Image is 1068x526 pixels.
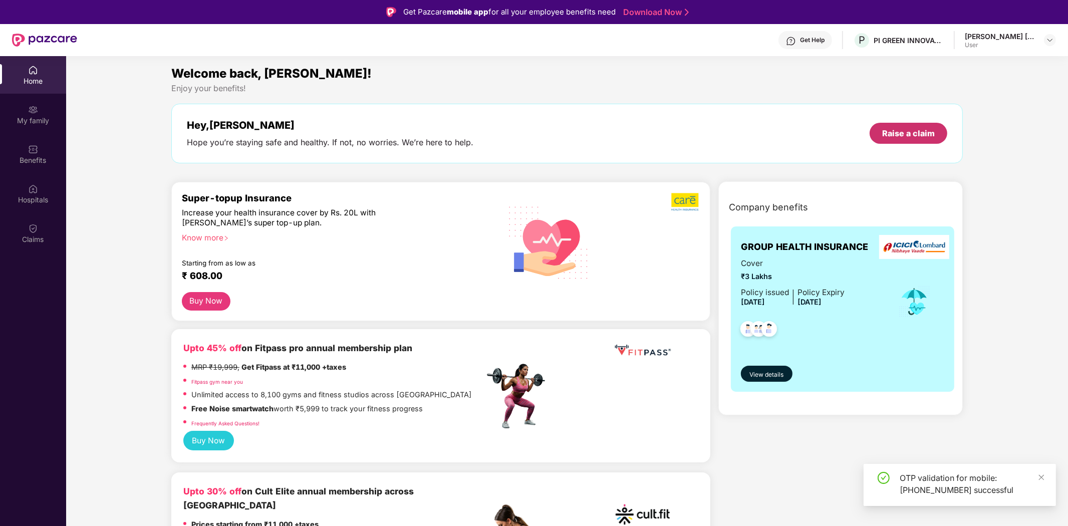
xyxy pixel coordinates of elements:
span: close [1038,474,1045,481]
img: svg+xml;base64,PHN2ZyBpZD0iQ2xhaW0iIHhtbG5zPSJodHRwOi8vd3d3LnczLm9yZy8yMDAwL3N2ZyIgd2lkdGg9IjIwIi... [28,223,38,233]
a: Download Now [623,7,686,18]
img: svg+xml;base64,PHN2ZyB4bWxucz0iaHR0cDovL3d3dy53My5vcmcvMjAwMC9zdmciIHdpZHRoPSI0OC45NDMiIGhlaWdodD... [757,318,781,343]
strong: Get Fitpass at ₹11,000 +taxes [241,363,346,371]
div: Get Help [800,36,825,44]
img: fppp.png [613,341,673,360]
span: Cover [741,257,845,270]
div: Know more [182,233,478,240]
strong: Free Noise smartwatch [191,404,274,413]
div: Starting from as low as [182,259,441,266]
del: MRP ₹19,999, [191,363,239,371]
span: Company benefits [729,200,808,214]
p: Unlimited access to 8,100 gyms and fitness studios across [GEOGRAPHIC_DATA] [191,389,472,401]
img: svg+xml;base64,PHN2ZyBpZD0iQmVuZWZpdHMiIHhtbG5zPSJodHRwOi8vd3d3LnczLm9yZy8yMDAwL3N2ZyIgd2lkdGg9Ij... [28,144,38,154]
img: svg+xml;base64,PHN2ZyBpZD0iRHJvcGRvd24tMzJ4MzIiIHhtbG5zPSJodHRwOi8vd3d3LnczLm9yZy8yMDAwL3N2ZyIgd2... [1046,36,1054,44]
div: User [965,41,1035,49]
span: check-circle [878,472,890,484]
img: Stroke [685,7,689,18]
img: icon [898,285,931,318]
button: Buy Now [183,431,234,450]
span: GROUP HEALTH INSURANCE [741,240,868,254]
img: svg+xml;base64,PHN2ZyB4bWxucz0iaHR0cDovL3d3dy53My5vcmcvMjAwMC9zdmciIHhtbG5zOnhsaW5rPSJodHRwOi8vd3... [501,193,597,291]
b: on Cult Elite annual membership across [GEOGRAPHIC_DATA] [183,486,414,510]
span: P [859,34,865,46]
b: on Fitpass pro annual membership plan [183,343,412,353]
img: svg+xml;base64,PHN2ZyBpZD0iSG9zcGl0YWxzIiB4bWxucz0iaHR0cDovL3d3dy53My5vcmcvMjAwMC9zdmciIHdpZHRoPS... [28,184,38,194]
img: Logo [386,7,396,17]
span: View details [749,370,783,380]
button: View details [741,366,792,382]
div: Get Pazcare for all your employee benefits need [403,6,616,18]
strong: mobile app [447,7,488,17]
img: svg+xml;base64,PHN2ZyBpZD0iSG9tZSIgeG1sbnM9Imh0dHA6Ly93d3cudzMub3JnLzIwMDAvc3ZnIiB3aWR0aD0iMjAiIG... [28,65,38,75]
div: Hey, [PERSON_NAME] [187,119,473,131]
div: PI GREEN INNOVATIONS PRIVATE LIMITED [874,36,944,45]
span: right [223,235,229,241]
div: Increase your health insurance cover by Rs. 20L with [PERSON_NAME]’s super top-up plan. [182,208,441,228]
div: Hope you’re staying safe and healthy. If not, no worries. We’re here to help. [187,137,473,148]
span: [DATE] [741,298,765,306]
img: svg+xml;base64,PHN2ZyB3aWR0aD0iMjAiIGhlaWdodD0iMjAiIHZpZXdCb3g9IjAgMCAyMCAyMCIgZmlsbD0ibm9uZSIgeG... [28,105,38,115]
div: Policy Expiry [797,287,845,299]
div: Super-topup Insurance [182,192,484,203]
img: svg+xml;base64,PHN2ZyBpZD0iSGVscC0zMngzMiIgeG1sbnM9Imh0dHA6Ly93d3cudzMub3JnLzIwMDAvc3ZnIiB3aWR0aD... [786,36,796,46]
div: OTP validation for mobile: [PHONE_NUMBER] successful [900,472,1044,496]
img: insurerLogo [879,235,949,259]
img: svg+xml;base64,PHN2ZyB4bWxucz0iaHR0cDovL3d3dy53My5vcmcvMjAwMC9zdmciIHdpZHRoPSI0OC45NDMiIGhlaWdodD... [736,318,760,343]
div: Raise a claim [882,128,935,139]
a: Fitpass gym near you [191,379,243,385]
a: Frequently Asked Questions! [191,420,259,426]
img: b5dec4f62d2307b9de63beb79f102df3.png [671,192,700,211]
b: Upto 30% off [183,486,241,496]
p: worth ₹5,999 to track your fitness progress [191,403,423,415]
span: [DATE] [797,298,822,306]
span: Welcome back, [PERSON_NAME]! [171,66,372,81]
b: Upto 45% off [183,343,241,353]
img: fpp.png [484,361,554,431]
span: ₹3 Lakhs [741,271,845,283]
div: [PERSON_NAME] [PERSON_NAME] [965,32,1035,41]
div: Enjoy your benefits! [171,83,963,94]
div: ₹ 608.00 [182,270,474,282]
img: New Pazcare Logo [12,34,77,47]
img: svg+xml;base64,PHN2ZyB4bWxucz0iaHR0cDovL3d3dy53My5vcmcvMjAwMC9zdmciIHdpZHRoPSI0OC45MTUiIGhlaWdodD... [746,318,771,343]
div: Policy issued [741,287,789,299]
button: Buy Now [182,292,230,311]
